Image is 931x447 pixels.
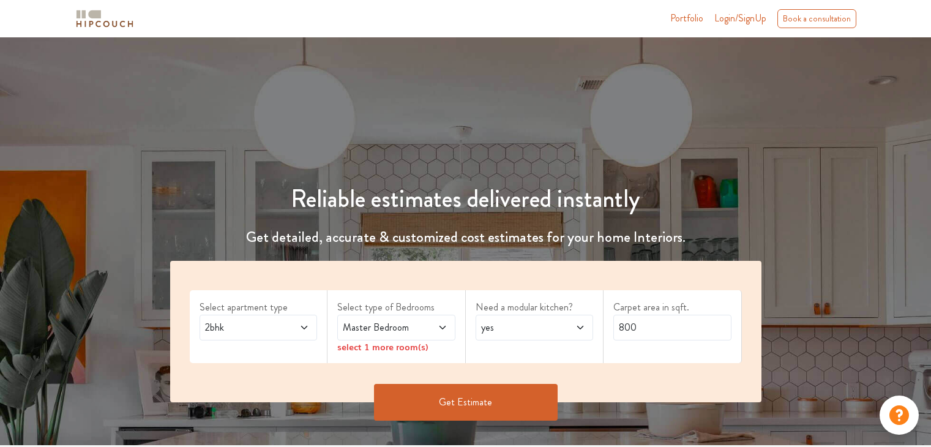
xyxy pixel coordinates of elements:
span: 2bhk [203,320,283,335]
a: Portfolio [670,11,703,26]
div: select 1 more room(s) [337,340,455,353]
span: yes [479,320,559,335]
button: Get Estimate [374,384,558,421]
h4: Get detailed, accurate & customized cost estimates for your home Interiors. [163,228,769,246]
h1: Reliable estimates delivered instantly [163,184,769,214]
label: Need a modular kitchen? [476,300,594,315]
span: Master Bedroom [340,320,421,335]
span: logo-horizontal.svg [74,5,135,32]
label: Select apartment type [200,300,318,315]
input: Enter area sqft [613,315,731,340]
div: Book a consultation [777,9,856,28]
label: Select type of Bedrooms [337,300,455,315]
label: Carpet area in sqft. [613,300,731,315]
img: logo-horizontal.svg [74,8,135,29]
span: Login/SignUp [714,11,766,25]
